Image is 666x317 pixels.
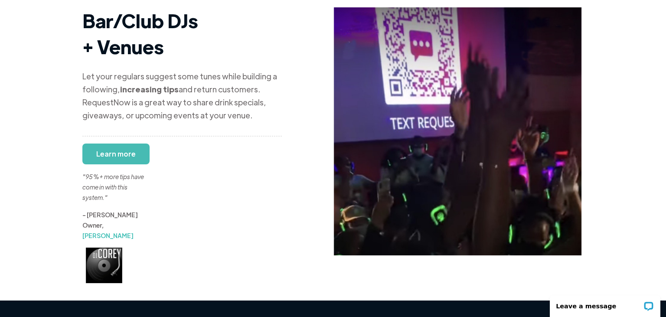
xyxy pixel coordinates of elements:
a: [PERSON_NAME] [82,232,134,239]
iframe: LiveChat chat widget [544,290,666,317]
strong: increasing tips [120,84,179,94]
strong: Bar/Club DJs + Venues [82,8,198,59]
a: Learn more [82,144,150,164]
div: "95%+ more tips have come in with this system." [82,150,147,203]
div: - [PERSON_NAME] Owner, [82,209,147,241]
div: Let your regulars suggest some tunes while building a following, and return customers. RequestNow... [82,70,282,122]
